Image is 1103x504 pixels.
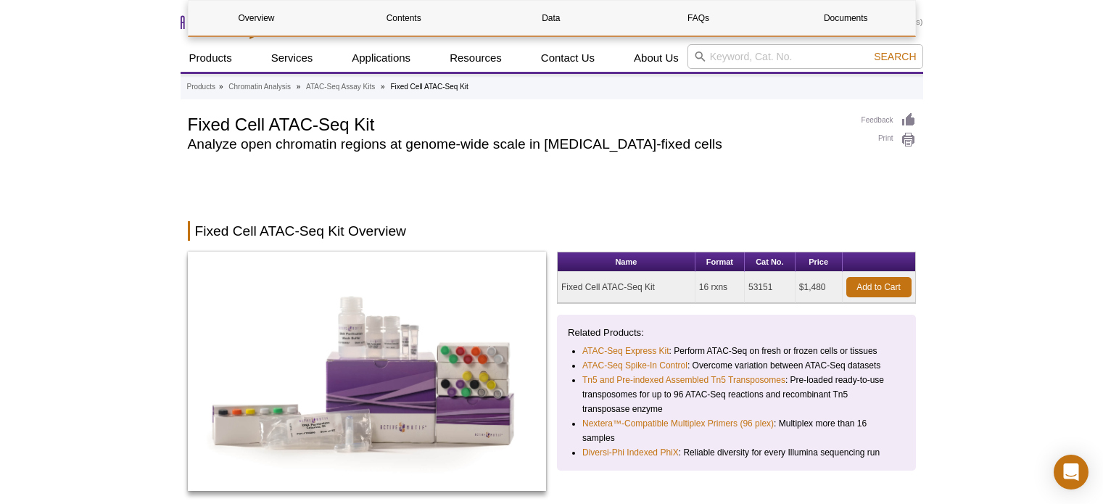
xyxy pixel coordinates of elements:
span: Search [874,51,916,62]
li: » [381,83,385,91]
td: 53151 [745,272,796,303]
li: : Overcome variation between ATAC-Seq datasets [582,358,892,373]
th: Format [695,252,745,272]
li: : Pre-loaded ready-to-use transposomes for up to 96 ATAC-Seq reactions and recombinant Tn5 transp... [582,373,892,416]
li: : Multiplex more than 16 samples [582,416,892,445]
li: » [297,83,301,91]
td: 16 rxns [695,272,745,303]
li: : Perform ATAC-Seq on fresh or frozen cells or tissues [582,344,892,358]
a: Data [483,1,619,36]
h2: Fixed Cell ATAC-Seq Kit Overview [188,221,916,241]
a: Diversi-Phi Indexed PhiX [582,445,679,460]
li: : Reliable diversity for every Illumina sequencing run [582,445,892,460]
a: Add to Cart [846,277,912,297]
a: Contact Us [532,44,603,72]
a: Tn5 and Pre-indexed Assembled Tn5 Transposomes [582,373,785,387]
a: Products [187,80,215,94]
td: Fixed Cell ATAC-Seq Kit [558,272,695,303]
p: Related Products: [568,326,905,340]
th: Cat No. [745,252,796,272]
a: Contents [336,1,472,36]
td: $1,480 [796,272,843,303]
h2: Analyze open chromatin regions at genome-wide scale in [MEDICAL_DATA]-fixed cells [188,138,847,151]
a: Feedback [862,112,916,128]
h1: Fixed Cell ATAC-Seq Kit [188,112,847,134]
a: Nextera™-Compatible Multiplex Primers (96 plex) [582,416,774,431]
a: Resources [441,44,511,72]
img: CUT&Tag-IT Assay Kit - Tissue [188,252,547,491]
a: ATAC-Seq Assay Kits [306,80,375,94]
a: ATAC-Seq Spike-In Control [582,358,687,373]
a: Services [263,44,322,72]
a: Print [862,132,916,148]
input: Keyword, Cat. No. [687,44,923,69]
a: ATAC-Seq Express Kit [582,344,669,358]
a: About Us [625,44,687,72]
th: Price [796,252,843,272]
a: Applications [343,44,419,72]
a: Documents [777,1,914,36]
th: Name [558,252,695,272]
a: FAQs [630,1,767,36]
a: Overview [189,1,325,36]
li: » [219,83,223,91]
div: Open Intercom Messenger [1054,455,1088,489]
li: Fixed Cell ATAC-Seq Kit [390,83,468,91]
button: Search [869,50,920,63]
a: Chromatin Analysis [228,80,291,94]
a: Products [181,44,241,72]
